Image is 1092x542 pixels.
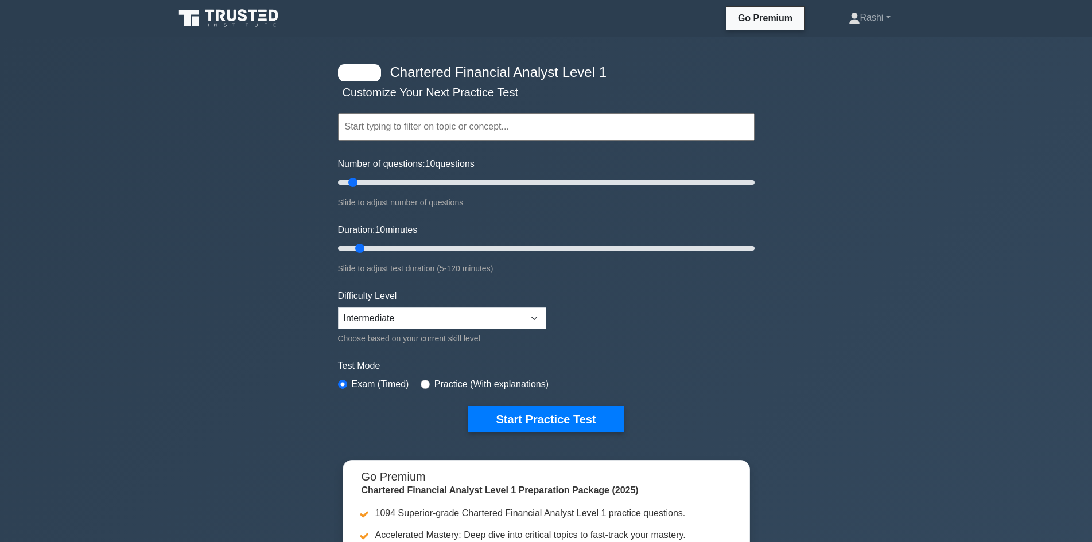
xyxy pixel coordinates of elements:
[338,359,755,373] label: Test Mode
[821,6,918,29] a: Rashi
[338,262,755,275] div: Slide to adjust test duration (5-120 minutes)
[338,113,755,141] input: Start typing to filter on topic or concept...
[434,377,549,391] label: Practice (With explanations)
[731,11,799,25] a: Go Premium
[468,406,623,432] button: Start Practice Test
[375,225,385,235] span: 10
[425,159,436,169] span: 10
[338,332,546,345] div: Choose based on your current skill level
[338,196,755,209] div: Slide to adjust number of questions
[352,377,409,391] label: Exam (Timed)
[338,289,397,303] label: Difficulty Level
[338,223,418,237] label: Duration: minutes
[386,64,698,81] h4: Chartered Financial Analyst Level 1
[338,157,475,171] label: Number of questions: questions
